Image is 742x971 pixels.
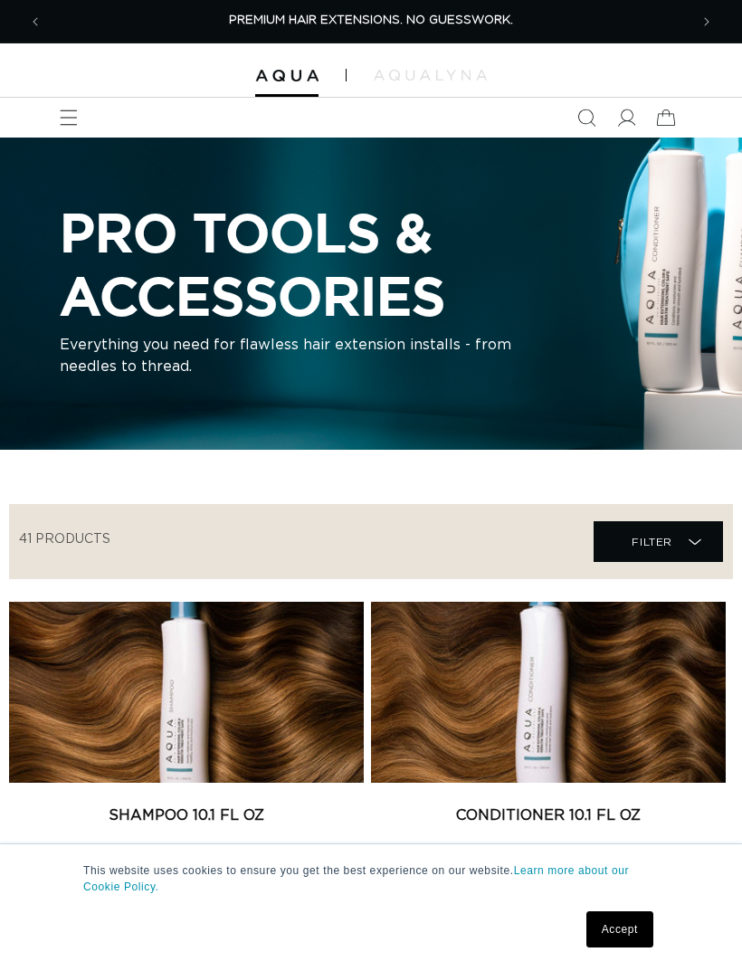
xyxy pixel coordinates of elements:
span: Filter [632,525,672,559]
span: PREMIUM HAIR EXTENSIONS. NO GUESSWORK. [229,14,513,26]
span: 41 products [19,533,110,546]
summary: Menu [49,98,89,138]
img: Aqua Hair Extensions [255,70,319,82]
a: Shampoo 10.1 fl oz [9,804,364,826]
summary: Search [566,98,606,138]
a: Accept [586,911,653,947]
p: This website uses cookies to ensure you get the best experience on our website. [83,862,659,895]
h2: PRO TOOLS & ACCESSORIES [60,201,682,327]
button: Next announcement [687,2,727,42]
p: Everything you need for flawless hair extension installs - from needles to thread. [60,334,512,377]
summary: Filter [594,521,723,562]
img: aqualyna.com [374,70,487,81]
a: Conditioner 10.1 fl oz [371,804,726,826]
button: Previous announcement [15,2,55,42]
